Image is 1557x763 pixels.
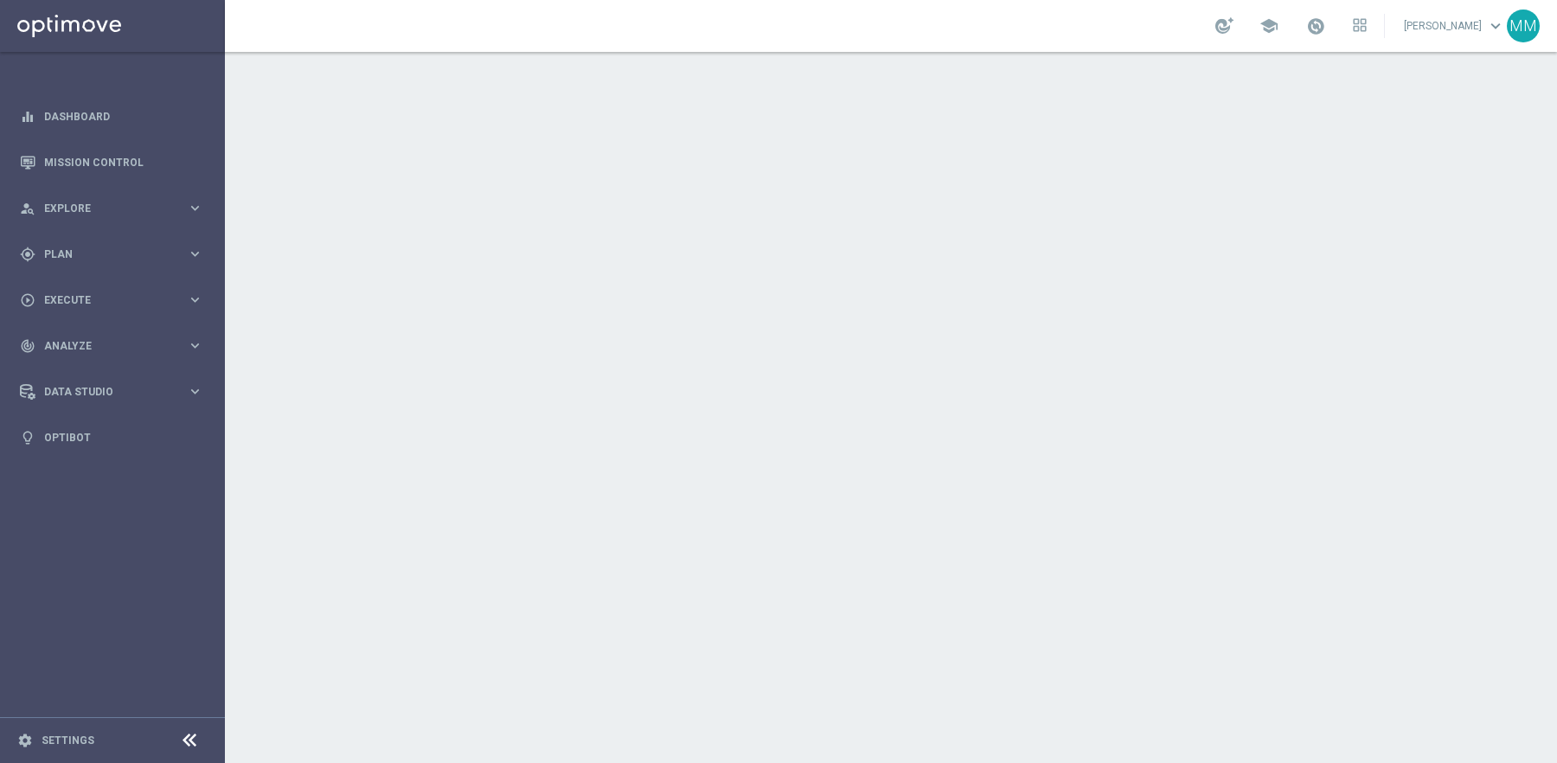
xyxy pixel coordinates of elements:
[20,430,35,446] i: lightbulb
[20,109,35,125] i: equalizer
[44,93,203,139] a: Dashboard
[20,384,187,400] div: Data Studio
[19,156,204,170] button: Mission Control
[19,110,204,124] button: equalizer Dashboard
[19,385,204,399] button: Data Studio keyboard_arrow_right
[44,387,187,397] span: Data Studio
[20,338,187,354] div: Analyze
[20,93,203,139] div: Dashboard
[1486,16,1505,35] span: keyboard_arrow_down
[44,295,187,305] span: Execute
[20,201,35,216] i: person_search
[19,431,204,445] button: lightbulb Optibot
[20,292,187,308] div: Execute
[44,249,187,260] span: Plan
[20,201,187,216] div: Explore
[20,139,203,185] div: Mission Control
[187,246,203,262] i: keyboard_arrow_right
[1259,16,1278,35] span: school
[20,414,203,460] div: Optibot
[20,247,35,262] i: gps_fixed
[19,339,204,353] button: track_changes Analyze keyboard_arrow_right
[20,247,187,262] div: Plan
[1402,13,1507,39] a: [PERSON_NAME]keyboard_arrow_down
[187,292,203,308] i: keyboard_arrow_right
[187,337,203,354] i: keyboard_arrow_right
[187,383,203,400] i: keyboard_arrow_right
[17,733,33,748] i: settings
[44,341,187,351] span: Analyze
[44,414,203,460] a: Optibot
[44,139,203,185] a: Mission Control
[19,247,204,261] button: gps_fixed Plan keyboard_arrow_right
[42,735,94,746] a: Settings
[187,200,203,216] i: keyboard_arrow_right
[1507,10,1540,42] div: MM
[20,338,35,354] i: track_changes
[19,202,204,215] button: person_search Explore keyboard_arrow_right
[19,293,204,307] button: play_circle_outline Execute keyboard_arrow_right
[44,203,187,214] span: Explore
[20,292,35,308] i: play_circle_outline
